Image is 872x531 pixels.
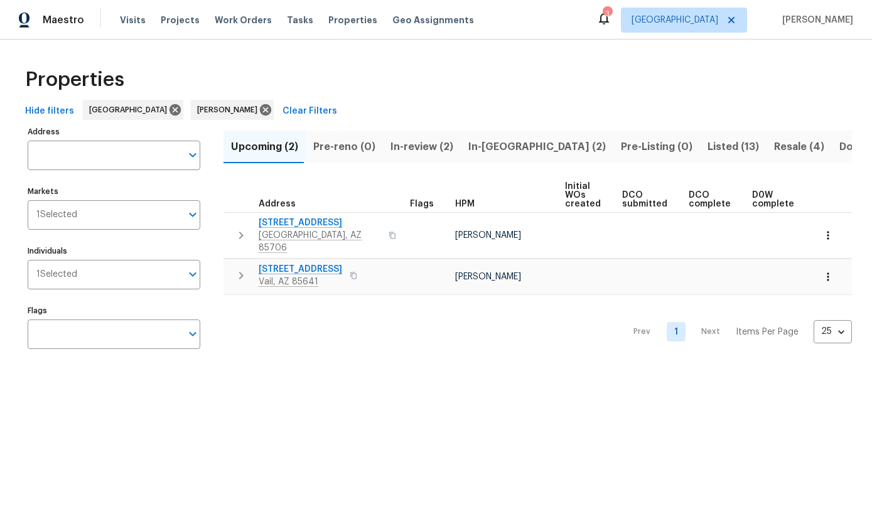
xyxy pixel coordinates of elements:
[752,191,794,208] span: D0W complete
[774,138,824,156] span: Resale (4)
[390,138,453,156] span: In-review (2)
[392,14,474,26] span: Geo Assignments
[197,104,262,116] span: [PERSON_NAME]
[814,315,852,348] div: 25
[83,100,183,120] div: [GEOGRAPHIC_DATA]
[455,231,521,240] span: [PERSON_NAME]
[622,303,852,362] nav: Pagination Navigation
[28,128,200,136] label: Address
[708,138,759,156] span: Listed (13)
[184,325,202,343] button: Open
[277,100,342,123] button: Clear Filters
[259,200,296,208] span: Address
[287,16,313,24] span: Tasks
[621,138,692,156] span: Pre-Listing (0)
[184,265,202,283] button: Open
[184,206,202,223] button: Open
[20,100,79,123] button: Hide filters
[455,272,521,281] span: [PERSON_NAME]
[565,182,601,208] span: Initial WOs created
[313,138,375,156] span: Pre-reno (0)
[25,73,124,86] span: Properties
[689,191,731,208] span: DCO complete
[777,14,853,26] span: [PERSON_NAME]
[161,14,200,26] span: Projects
[36,210,77,220] span: 1 Selected
[215,14,272,26] span: Work Orders
[36,269,77,280] span: 1 Selected
[184,146,202,164] button: Open
[622,191,667,208] span: DCO submitted
[28,247,200,255] label: Individuals
[736,326,799,338] p: Items Per Page
[43,14,84,26] span: Maestro
[667,322,686,341] a: Goto page 1
[328,14,377,26] span: Properties
[89,104,172,116] span: [GEOGRAPHIC_DATA]
[28,307,200,314] label: Flags
[120,14,146,26] span: Visits
[283,104,337,119] span: Clear Filters
[410,200,434,208] span: Flags
[191,100,274,120] div: [PERSON_NAME]
[25,104,74,119] span: Hide filters
[632,14,718,26] span: [GEOGRAPHIC_DATA]
[603,8,611,20] div: 3
[455,200,475,208] span: HPM
[231,138,298,156] span: Upcoming (2)
[468,138,606,156] span: In-[GEOGRAPHIC_DATA] (2)
[28,188,200,195] label: Markets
